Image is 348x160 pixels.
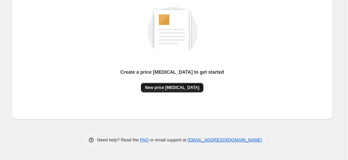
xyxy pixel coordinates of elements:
button: New price [MEDICAL_DATA] [141,83,203,92]
span: or email support at [149,137,188,142]
a: FAQ [140,137,149,142]
p: Create a price [MEDICAL_DATA] to get started [120,69,224,75]
span: New price [MEDICAL_DATA] [145,85,199,90]
span: Need help? Read the [97,137,140,142]
a: [EMAIL_ADDRESS][DOMAIN_NAME] [188,137,262,142]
